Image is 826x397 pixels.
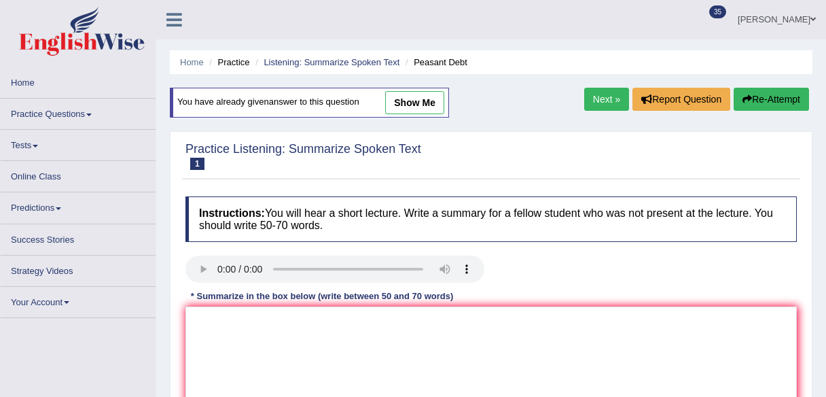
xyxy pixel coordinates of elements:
span: 1 [190,158,204,170]
a: Home [180,57,204,67]
a: Success Stories [1,224,156,251]
b: Instructions: [199,207,265,219]
button: Re-Attempt [734,88,809,111]
a: Listening: Summarize Spoken Text [264,57,399,67]
a: show me [385,91,444,114]
button: Report Question [632,88,730,111]
div: * Summarize in the box below (write between 50 and 70 words) [185,290,459,303]
a: Your Account [1,287,156,313]
a: Next » [584,88,629,111]
h2: Practice Listening: Summarize Spoken Text [185,143,421,170]
li: Peasant Debt [402,56,467,69]
h4: You will hear a short lecture. Write a summary for a fellow student who was not present at the le... [185,196,797,242]
li: Practice [206,56,249,69]
a: Online Class [1,161,156,188]
a: Home [1,67,156,94]
a: Tests [1,130,156,156]
span: 35 [709,5,726,18]
a: Strategy Videos [1,256,156,282]
div: You have already given answer to this question [170,88,449,118]
a: Predictions [1,192,156,219]
a: Practice Questions [1,99,156,125]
